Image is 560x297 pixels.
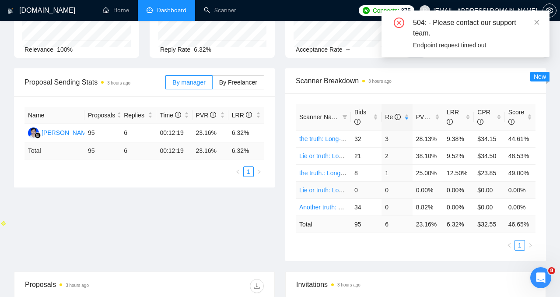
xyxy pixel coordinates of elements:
span: Proposals [88,110,115,120]
li: Previous Page [233,166,243,177]
span: Proposal Sending Stats [24,77,165,88]
a: the truth: Long-term vue gigradar [299,135,389,142]
a: searchScanner [204,7,236,14]
td: 0.00% [443,198,474,216]
span: right [528,243,533,248]
span: info-circle [430,114,436,120]
span: CPR [477,109,490,125]
span: New [534,73,546,80]
td: 00:12:19 [156,124,192,142]
span: Acceptance Rate [296,46,343,53]
li: 1 [243,166,254,177]
th: Name [24,107,84,124]
td: 95 [84,142,120,159]
th: Proposals [84,107,120,124]
span: user [422,7,428,14]
span: close [534,19,540,25]
img: Apollo [0,220,7,226]
td: 49.00% [505,164,535,181]
span: -- [346,46,350,53]
div: 504: - Please contact our support team. [413,18,539,39]
span: filter [340,110,349,124]
time: 3 hours ago [66,283,89,288]
span: left [507,243,512,248]
span: Replies [124,110,146,120]
div: Proposals [25,279,144,293]
span: Relevance [24,46,53,53]
td: $23.85 [474,164,504,181]
span: filter [342,114,347,120]
td: 28.13% [413,130,443,147]
a: homeHome [103,7,129,14]
td: 00:12:19 [156,142,192,159]
span: 8 [548,267,555,274]
span: Dashboard [157,7,186,14]
td: 0.00% [505,198,535,216]
div: Endpoint request timed out [413,40,539,50]
td: 23.16% [192,124,228,142]
a: Another truth: Long-term laravel gigradar [299,204,410,211]
span: LRR [232,112,252,119]
time: 3 hours ago [337,283,360,287]
a: 1 [515,240,525,250]
span: dashboard [147,7,153,13]
td: 95 [84,124,120,142]
span: left [235,169,241,174]
a: 1 [244,167,253,177]
td: 0 [381,181,412,198]
span: info-circle [210,112,216,118]
div: [PERSON_NAME] [42,128,92,138]
span: download [250,283,263,290]
td: Total [24,142,84,159]
span: Time [160,112,181,119]
th: Replies [120,107,156,124]
a: NM[PERSON_NAME] [28,129,92,136]
td: 23.16 % [192,142,228,159]
td: 3 [381,130,412,147]
td: 8 [351,164,381,181]
a: setting [542,7,556,14]
a: Lie or truth: Long-term laravel gigradar [299,187,404,194]
button: download [250,279,264,293]
td: 0.00% [443,181,474,198]
span: info-circle [508,119,514,125]
li: 1 [514,240,525,251]
span: By manager [172,79,205,86]
span: info-circle [175,112,181,118]
img: NM [28,127,39,138]
button: right [525,240,535,251]
td: 25.00% [413,164,443,181]
button: left [233,166,243,177]
li: Next Page [525,240,535,251]
span: Bids [354,109,366,125]
span: Reply Rate [160,46,190,53]
span: 375 [401,6,410,15]
a: Lie or truth: Long-term vue gigradar [299,152,395,159]
td: 9.38% [443,130,474,147]
li: Next Page [254,166,264,177]
button: left [504,240,514,251]
span: info-circle [447,119,453,125]
td: 48.53% [505,147,535,164]
img: logo [7,4,14,18]
td: 32 [351,130,381,147]
span: right [256,169,262,174]
td: 2 [381,147,412,164]
span: LRR [447,109,459,125]
td: 9.52% [443,147,474,164]
span: Score [508,109,525,125]
span: PVR [196,112,217,119]
span: info-circle [354,119,360,125]
span: PVR [416,113,437,120]
td: 44.61% [505,130,535,147]
td: 0 [381,198,412,216]
td: 0.00% [505,181,535,198]
td: 6.32 % [228,142,264,159]
span: setting [543,7,556,14]
button: right [254,166,264,177]
span: By Freelancer [219,79,257,86]
td: 1 [381,164,412,181]
td: 6.32% [228,124,264,142]
td: $34.15 [474,130,504,147]
span: info-circle [246,112,252,118]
